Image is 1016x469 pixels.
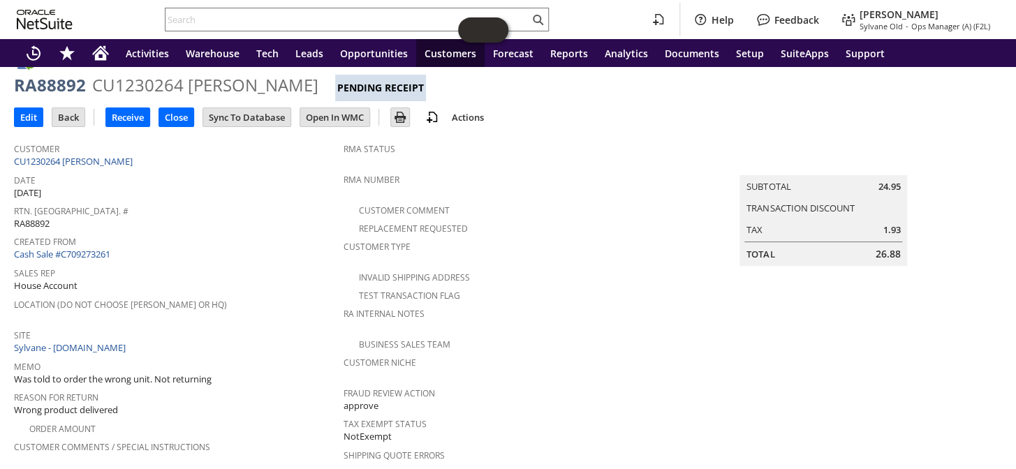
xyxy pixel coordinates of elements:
[344,308,425,320] a: RA Internal Notes
[25,45,42,61] svg: Recent Records
[344,143,395,155] a: RMA Status
[117,39,177,67] a: Activities
[14,403,118,417] span: Wrong product delivered
[837,39,893,67] a: Support
[92,74,318,96] div: CU1230264 [PERSON_NAME]
[344,449,445,461] a: Shipping Quote Errors
[165,11,529,28] input: Search
[493,47,533,60] span: Forecast
[665,47,719,60] span: Documents
[774,13,819,27] label: Feedback
[485,39,542,67] a: Forecast
[596,39,656,67] a: Analytics
[14,205,128,217] a: Rtn. [GEOGRAPHIC_DATA]. #
[344,430,392,443] span: NotExempt
[359,338,450,350] a: Business Sales Team
[344,387,435,399] a: Fraud Review Action
[59,45,75,61] svg: Shortcuts
[332,39,416,67] a: Opportunities
[458,17,508,43] iframe: Click here to launch Oracle Guided Learning Help Panel
[344,399,378,412] span: approve
[746,180,790,193] a: Subtotal
[14,236,76,248] a: Created From
[287,39,332,67] a: Leads
[911,21,990,31] span: Ops Manager (A) (F2L)
[14,329,31,341] a: Site
[736,47,764,60] span: Setup
[295,47,323,60] span: Leads
[17,39,50,67] a: Recent Records
[84,39,117,67] a: Home
[14,373,212,386] span: Was told to order the wrong unit. Not returning
[712,13,734,27] label: Help
[17,10,73,29] svg: logo
[416,39,485,67] a: Customers
[746,202,854,214] a: Transaction Discount
[656,39,728,67] a: Documents
[50,39,84,67] div: Shortcuts
[14,267,55,279] a: Sales Rep
[746,248,774,260] a: Total
[14,248,110,260] a: Cash Sale #C709273261
[529,11,546,28] svg: Search
[446,111,489,124] a: Actions
[605,47,648,60] span: Analytics
[359,271,470,283] a: Invalid Shipping Address
[126,47,169,60] span: Activities
[14,143,59,155] a: Customer
[344,357,416,368] a: Customer Niche
[860,21,903,31] span: Sylvane Old
[29,423,96,435] a: Order Amount
[728,39,772,67] a: Setup
[739,153,907,175] caption: Summary
[425,47,476,60] span: Customers
[14,155,136,167] a: CU1230264 [PERSON_NAME]
[14,186,41,200] span: [DATE]
[483,17,508,43] span: Oracle Guided Learning Widget. To move around, please hold and drag
[875,247,900,261] span: 26.88
[52,108,84,126] input: Back
[14,392,98,403] a: Reason For Return
[14,441,210,453] a: Customer Comments / Special Instructions
[344,418,427,430] a: Tax Exempt Status
[186,47,240,60] span: Warehouse
[14,217,50,230] span: RA88892
[772,39,837,67] a: SuiteApps
[177,39,248,67] a: Warehouse
[344,174,399,186] a: RMA Number
[392,109,408,126] img: Print
[906,21,908,31] span: -
[14,174,36,186] a: Date
[746,223,763,236] a: Tax
[14,279,78,292] span: House Account
[846,47,885,60] span: Support
[14,299,227,311] a: Location (Do Not Choose [PERSON_NAME] or HQ)
[781,47,829,60] span: SuiteApps
[340,47,408,60] span: Opportunities
[15,108,43,126] input: Edit
[248,39,287,67] a: Tech
[359,204,450,216] a: Customer Comment
[14,74,86,96] div: RA88892
[203,108,290,126] input: Sync To Database
[359,290,460,301] a: Test Transaction Flag
[335,75,426,101] div: Pending Receipt
[344,241,411,253] a: Customer Type
[256,47,279,60] span: Tech
[878,180,900,193] span: 24.95
[550,47,588,60] span: Reports
[106,108,149,126] input: Receive
[883,223,900,237] span: 1.93
[300,108,369,126] input: Open In WMC
[14,361,41,373] a: Memo
[860,8,938,21] span: [PERSON_NAME]
[391,108,409,126] input: Print
[424,109,441,126] img: add-record.svg
[359,223,468,234] a: Replacement Requested
[159,108,193,126] input: Close
[14,341,129,354] a: Sylvane - [DOMAIN_NAME]
[542,39,596,67] a: Reports
[92,45,109,61] svg: Home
